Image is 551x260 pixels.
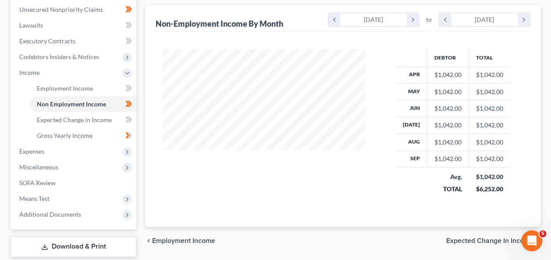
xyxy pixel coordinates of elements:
div: TOTAL [434,185,462,193]
span: SOFA Review [19,179,56,186]
span: 5 [539,230,546,237]
span: to [426,15,432,24]
a: SOFA Review [12,175,136,191]
span: Lawsuits [19,21,43,29]
a: Unsecured Nonpriority Claims [12,2,136,18]
th: Debtor [427,49,469,67]
i: chevron_left [439,13,451,26]
div: [DATE] [340,13,407,26]
div: $1,042.00 [434,70,462,79]
a: Lawsuits [12,18,136,33]
span: Unsecured Nonpriority Claims [19,6,103,13]
th: Apr [396,67,427,83]
button: chevron_left Employment Income [145,237,215,244]
span: Additional Documents [19,211,81,218]
a: Employment Income [30,81,136,96]
span: Executory Contracts [19,37,75,45]
span: Gross Yearly Income [37,132,92,139]
div: $6,252.00 [476,185,503,193]
span: Means Test [19,195,50,202]
span: Income [19,69,39,76]
div: Non-Employment Income By Month [156,18,283,29]
div: [DATE] [451,13,518,26]
td: $1,042.00 [469,151,510,167]
span: Miscellaneous [19,163,58,171]
th: Aug [396,134,427,151]
span: Expenses [19,148,44,155]
i: chevron_right [407,13,419,26]
span: Employment Income [37,84,93,92]
td: $1,042.00 [469,83,510,100]
th: May [396,83,427,100]
span: Employment Income [152,237,215,244]
th: Sep [396,151,427,167]
i: chevron_left [145,237,152,244]
iframe: Intercom live chat [521,230,542,251]
div: Avg. [434,172,462,181]
div: $1,042.00 [434,121,462,130]
span: Expected Change in Income [37,116,112,123]
td: $1,042.00 [469,117,510,134]
div: $1,042.00 [434,138,462,147]
a: Non Employment Income [30,96,136,112]
div: $1,042.00 [434,155,462,163]
button: Expected Change in Income chevron_right [446,237,540,244]
a: Gross Yearly Income [30,128,136,144]
span: Expected Change in Income [446,237,533,244]
th: Jun [396,100,427,117]
a: Download & Print [11,236,136,257]
td: $1,042.00 [469,100,510,117]
div: $1,042.00 [476,172,503,181]
div: $1,042.00 [434,88,462,96]
td: $1,042.00 [469,67,510,83]
span: Non Employment Income [37,100,106,108]
i: chevron_right [518,13,530,26]
th: [DATE] [396,117,427,134]
i: chevron_left [328,13,340,26]
a: Executory Contracts [12,33,136,49]
a: Expected Change in Income [30,112,136,128]
div: $1,042.00 [434,104,462,113]
span: Codebtors Insiders & Notices [19,53,99,60]
th: Total [469,49,510,67]
td: $1,042.00 [469,134,510,151]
